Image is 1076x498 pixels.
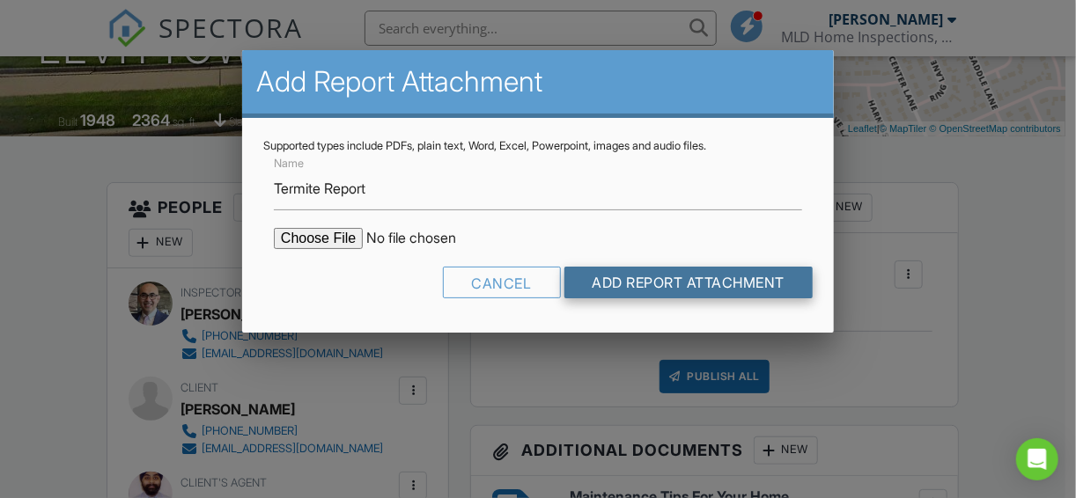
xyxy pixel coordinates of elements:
[564,267,814,298] input: Add Report Attachment
[443,267,561,298] div: Cancel
[256,64,820,99] h2: Add Report Attachment
[274,156,304,172] label: Name
[263,139,813,153] div: Supported types include PDFs, plain text, Word, Excel, Powerpoint, images and audio files.
[1016,438,1058,480] div: Open Intercom Messenger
